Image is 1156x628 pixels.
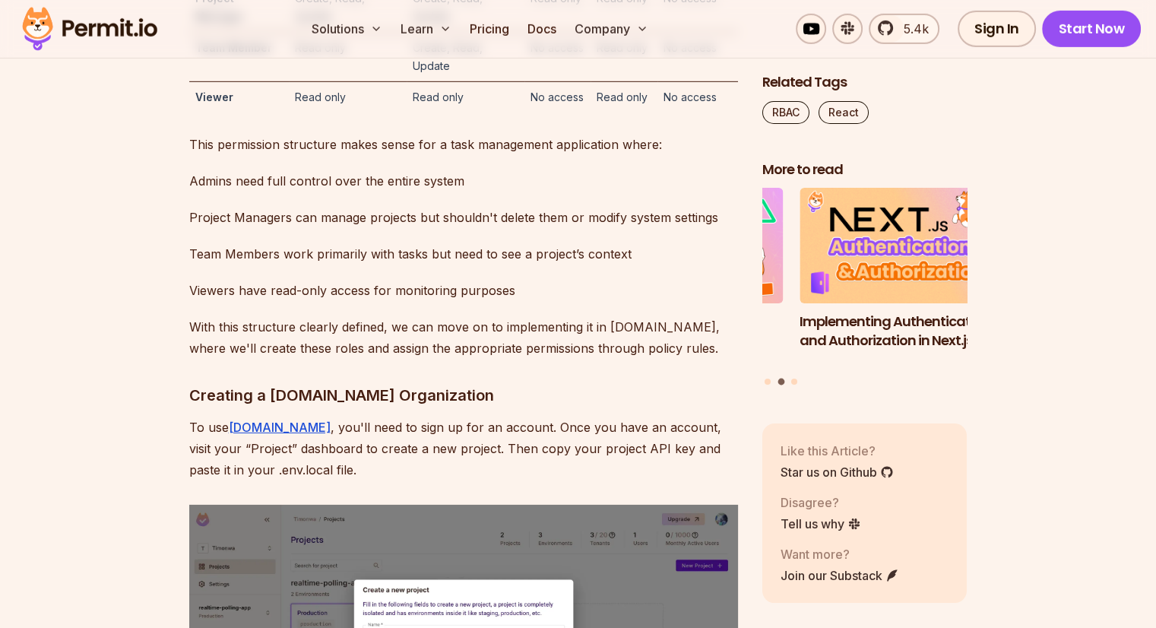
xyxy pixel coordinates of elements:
a: Star us on Github [781,463,894,481]
td: Read only [407,81,524,113]
li: 2 of 3 [800,189,1005,370]
td: Read only [289,81,407,113]
p: Like this Article? [781,442,894,460]
a: Docs [521,14,562,44]
a: 5.4k [869,14,939,44]
p: Team Members work primarily with tasks but need to see a project’s context [189,243,738,265]
p: Admins need full control over the entire system [189,170,738,192]
a: Pricing [464,14,515,44]
div: Posts [762,189,968,388]
a: Sign In [958,11,1036,47]
p: This permission structure makes sense for a task management application where: [189,134,738,155]
strong: Viewer [195,90,233,103]
p: Disagree? [781,493,861,512]
a: Implementing Authentication and Authorization in Next.jsImplementing Authentication and Authoriza... [800,189,1005,370]
h2: More to read [762,160,968,179]
p: Want more? [781,545,899,563]
li: 1 of 3 [578,189,784,370]
button: Solutions [306,14,388,44]
button: Go to slide 1 [765,379,771,385]
button: Go to slide 3 [791,379,797,385]
span: 5.4k [895,20,929,38]
a: Tell us why [781,515,861,533]
a: Start Now [1042,11,1142,47]
a: RBAC [762,101,809,124]
h2: Related Tags [762,73,968,92]
img: Permit logo [15,3,164,55]
button: Company [568,14,654,44]
a: React [819,101,869,124]
h3: Implementing Authentication and Authorization in Next.js [800,312,1005,350]
a: [DOMAIN_NAME] [229,420,331,435]
p: To use , you'll need to sign up for an account. Once you have an account, visit your “Project” da... [189,417,738,481]
h3: Implementing Multi-Tenant RBAC in Nuxt.js [578,312,784,350]
td: No access [657,81,738,113]
a: Join our Substack [781,566,899,585]
p: Viewers have read-only access for monitoring purposes [189,280,738,301]
td: No access [524,81,591,113]
img: Implementing Authentication and Authorization in Next.js [800,189,1005,304]
p: Project Managers can manage projects but shouldn't delete them or modify system settings [189,207,738,228]
td: Read only [591,81,657,113]
h3: Creating a [DOMAIN_NAME] Organization [189,383,738,408]
p: With this structure clearly defined, we can move on to implementing it in [DOMAIN_NAME], where we... [189,316,738,359]
button: Learn [394,14,458,44]
button: Go to slide 2 [778,379,784,385]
